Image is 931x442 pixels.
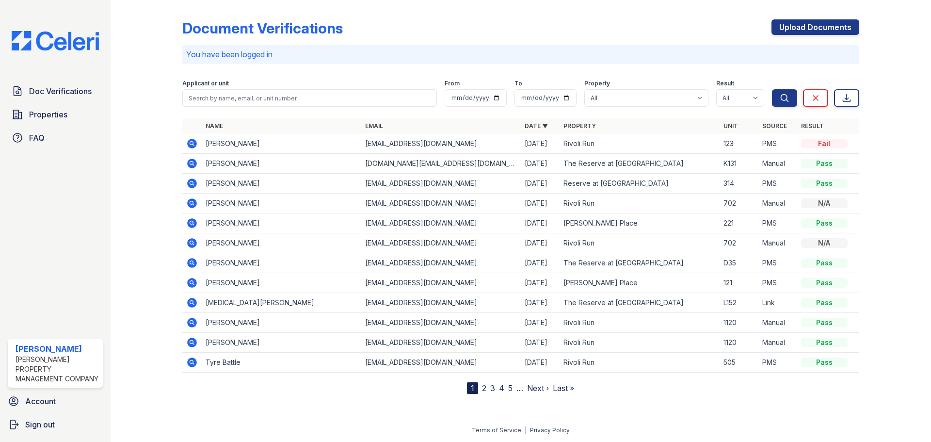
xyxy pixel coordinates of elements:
[720,154,758,174] td: K131
[361,213,521,233] td: [EMAIL_ADDRESS][DOMAIN_NAME]
[758,273,797,293] td: PMS
[4,31,107,50] img: CE_Logo_Blue-a8612792a0a2168367f1c8372b55b34899dd931a85d93a1a3d3e32e68fde9ad4.png
[771,19,859,35] a: Upload Documents
[202,333,361,353] td: [PERSON_NAME]
[202,273,361,293] td: [PERSON_NAME]
[758,194,797,213] td: Manual
[720,253,758,273] td: D35
[560,233,719,253] td: Rivoli Run
[720,174,758,194] td: 314
[521,233,560,253] td: [DATE]
[202,134,361,154] td: [PERSON_NAME]
[521,253,560,273] td: [DATE]
[482,383,486,393] a: 2
[801,318,848,327] div: Pass
[801,278,848,288] div: Pass
[186,49,855,60] p: You have been logged in
[361,353,521,373] td: [EMAIL_ADDRESS][DOMAIN_NAME]
[758,213,797,233] td: PMS
[16,343,99,355] div: [PERSON_NAME]
[720,194,758,213] td: 702
[720,353,758,373] td: 505
[202,213,361,233] td: [PERSON_NAME]
[508,383,513,393] a: 5
[801,338,848,347] div: Pass
[560,134,719,154] td: Rivoli Run
[467,382,478,394] div: 1
[758,134,797,154] td: PMS
[521,293,560,313] td: [DATE]
[758,174,797,194] td: PMS
[202,313,361,333] td: [PERSON_NAME]
[720,233,758,253] td: 702
[720,293,758,313] td: L152
[801,139,848,148] div: Fail
[758,333,797,353] td: Manual
[801,258,848,268] div: Pass
[445,80,460,87] label: From
[206,122,223,130] a: Name
[516,382,523,394] span: …
[361,154,521,174] td: [DOMAIN_NAME][EMAIL_ADDRESS][DOMAIN_NAME]
[758,154,797,174] td: Manual
[361,333,521,353] td: [EMAIL_ADDRESS][DOMAIN_NAME]
[29,132,45,144] span: FAQ
[182,89,437,107] input: Search by name, email, or unit number
[521,333,560,353] td: [DATE]
[499,383,504,393] a: 4
[801,298,848,308] div: Pass
[202,174,361,194] td: [PERSON_NAME]
[801,238,848,248] div: N/A
[560,154,719,174] td: The Reserve at [GEOGRAPHIC_DATA]
[521,213,560,233] td: [DATE]
[801,218,848,228] div: Pass
[490,383,495,393] a: 3
[25,395,56,407] span: Account
[521,174,560,194] td: [DATE]
[720,273,758,293] td: 121
[801,122,824,130] a: Result
[361,253,521,273] td: [EMAIL_ADDRESS][DOMAIN_NAME]
[525,122,548,130] a: Date ▼
[202,233,361,253] td: [PERSON_NAME]
[530,426,570,434] a: Privacy Policy
[521,353,560,373] td: [DATE]
[560,213,719,233] td: [PERSON_NAME] Place
[521,134,560,154] td: [DATE]
[361,293,521,313] td: [EMAIL_ADDRESS][DOMAIN_NAME]
[472,426,521,434] a: Terms of Service
[758,253,797,273] td: PMS
[29,109,67,120] span: Properties
[521,194,560,213] td: [DATE]
[560,194,719,213] td: Rivoli Run
[202,194,361,213] td: [PERSON_NAME]
[720,134,758,154] td: 123
[361,273,521,293] td: [EMAIL_ADDRESS][DOMAIN_NAME]
[202,253,361,273] td: [PERSON_NAME]
[801,159,848,168] div: Pass
[4,392,107,411] a: Account
[720,213,758,233] td: 221
[8,105,103,124] a: Properties
[16,355,99,384] div: [PERSON_NAME] Property Management Company
[182,80,229,87] label: Applicant or unit
[584,80,610,87] label: Property
[560,313,719,333] td: Rivoli Run
[202,293,361,313] td: [MEDICAL_DATA][PERSON_NAME]
[560,174,719,194] td: Reserve at [GEOGRAPHIC_DATA]
[521,273,560,293] td: [DATE]
[758,233,797,253] td: Manual
[801,358,848,367] div: Pass
[527,383,549,393] a: Next ›
[560,253,719,273] td: The Reserve at [GEOGRAPHIC_DATA]
[758,353,797,373] td: PMS
[202,154,361,174] td: [PERSON_NAME]
[182,19,343,37] div: Document Verifications
[553,383,574,393] a: Last »
[4,415,107,434] a: Sign out
[560,273,719,293] td: [PERSON_NAME] Place
[525,426,527,434] div: |
[720,333,758,353] td: 1120
[361,313,521,333] td: [EMAIL_ADDRESS][DOMAIN_NAME]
